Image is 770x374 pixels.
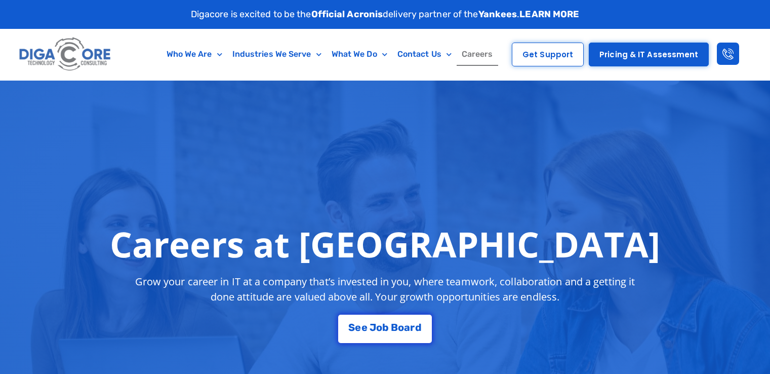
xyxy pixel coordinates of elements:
strong: Official Acronis [311,9,383,20]
span: e [361,322,368,332]
span: d [415,322,422,332]
span: r [410,322,415,332]
h1: Careers at [GEOGRAPHIC_DATA] [110,223,660,264]
p: Digacore is excited to be the delivery partner of the . [191,8,580,21]
nav: Menu [154,43,505,66]
a: Careers [457,43,498,66]
span: B [391,322,398,332]
span: Pricing & IT Assessment [599,51,698,58]
span: o [376,322,382,332]
a: Industries We Serve [227,43,327,66]
span: Get Support [522,51,573,58]
img: Digacore logo 1 [17,34,114,75]
span: b [382,322,389,332]
a: What We Do [327,43,392,66]
strong: Yankees [478,9,517,20]
a: Who We Are [161,43,227,66]
span: e [355,322,361,332]
p: Grow your career in IT at a company that’s invested in you, where teamwork, collaboration and a g... [126,274,644,305]
a: Contact Us [392,43,457,66]
span: S [348,322,355,332]
span: a [404,322,410,332]
a: See Job Board [338,315,431,343]
a: Pricing & IT Assessment [589,43,709,66]
span: J [370,322,376,332]
a: LEARN MORE [519,9,579,20]
a: Get Support [512,43,584,66]
span: o [398,322,404,332]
